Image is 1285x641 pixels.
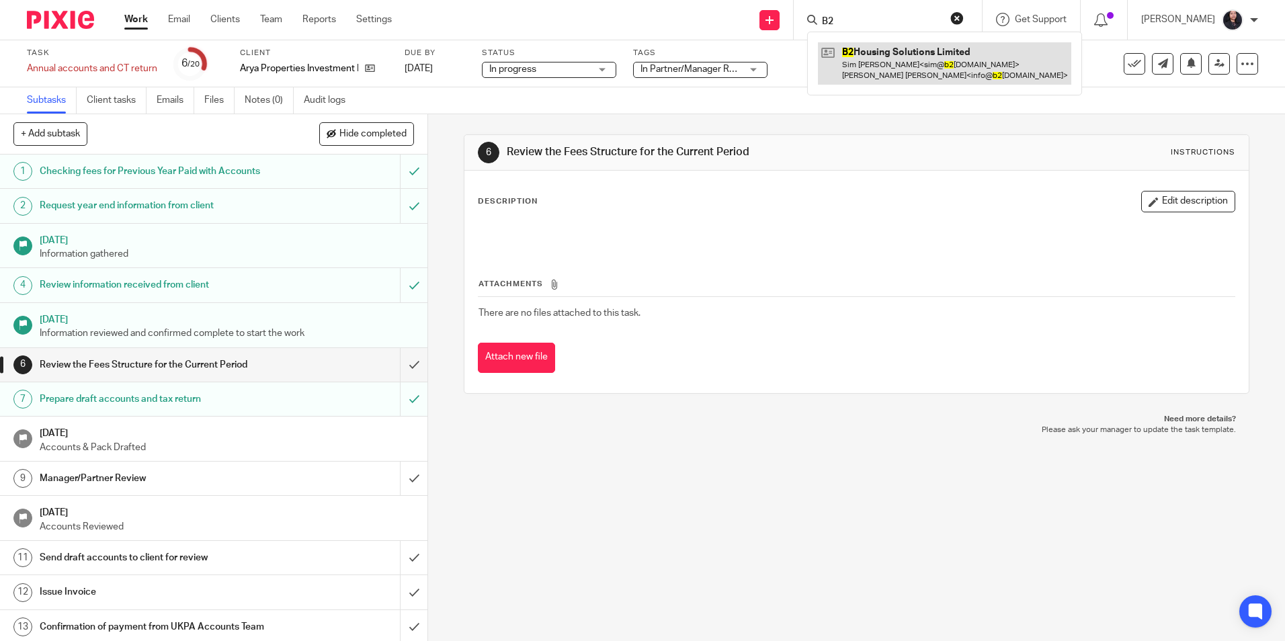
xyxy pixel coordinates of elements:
h1: Review information received from client [40,275,271,295]
span: In progress [489,65,536,74]
p: Information reviewed and confirmed complete to start the work [40,327,415,340]
a: Audit logs [304,87,356,114]
h1: Prepare draft accounts and tax return [40,389,271,409]
h1: Request year end information from client [40,196,271,216]
div: 7 [13,390,32,409]
div: 11 [13,548,32,567]
a: Email [168,13,190,26]
p: Information gathered [40,247,415,261]
span: In Partner/Manager Review [640,65,753,74]
a: Clients [210,13,240,26]
p: Accounts Reviewed [40,520,415,533]
a: Client tasks [87,87,147,114]
h1: [DATE] [40,230,415,247]
button: Edit description [1141,191,1235,212]
button: Hide completed [319,122,414,145]
p: Accounts & Pack Drafted [40,441,415,454]
a: Files [204,87,235,114]
a: Emails [157,87,194,114]
img: MicrosoftTeams-image.jfif [1222,9,1243,31]
span: There are no files attached to this task. [479,308,640,318]
h1: Review the Fees Structure for the Current Period [40,355,271,375]
a: Work [124,13,148,26]
p: Arya Properties Investment Ltd [240,62,358,75]
label: Due by [405,48,465,58]
a: Reports [302,13,336,26]
div: 9 [13,469,32,488]
div: 6 [13,355,32,374]
label: Status [482,48,616,58]
h1: Send draft accounts to client for review [40,548,271,568]
div: 2 [13,197,32,216]
label: Tags [633,48,768,58]
p: Description [478,196,538,207]
button: + Add subtask [13,122,87,145]
div: Annual accounts and CT return [27,62,157,75]
h1: [DATE] [40,310,415,327]
div: Instructions [1171,147,1235,158]
span: [DATE] [405,64,433,73]
span: Get Support [1015,15,1067,24]
h1: Checking fees for Previous Year Paid with Accounts [40,161,271,181]
span: Attachments [479,280,543,288]
button: Clear [950,11,964,25]
div: 4 [13,276,32,295]
div: 1 [13,162,32,181]
input: Search [821,16,942,28]
p: [PERSON_NAME] [1141,13,1215,26]
a: Team [260,13,282,26]
a: Notes (0) [245,87,294,114]
small: /20 [188,60,200,68]
div: 12 [13,583,32,602]
p: Please ask your manager to update the task template. [477,425,1235,435]
h1: [DATE] [40,423,415,440]
span: Hide completed [339,129,407,140]
div: 13 [13,617,32,636]
img: Pixie [27,11,94,29]
div: 6 [181,56,200,71]
h1: Review the Fees Structure for the Current Period [507,145,885,159]
p: Need more details? [477,414,1235,425]
h1: [DATE] [40,503,415,519]
button: Attach new file [478,343,555,373]
a: Settings [356,13,392,26]
a: Subtasks [27,87,77,114]
div: 6 [478,142,499,163]
h1: Issue Invoice [40,582,271,602]
label: Task [27,48,157,58]
label: Client [240,48,388,58]
h1: Confirmation of payment from UKPA Accounts Team [40,617,271,637]
h1: Manager/Partner Review [40,468,271,488]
